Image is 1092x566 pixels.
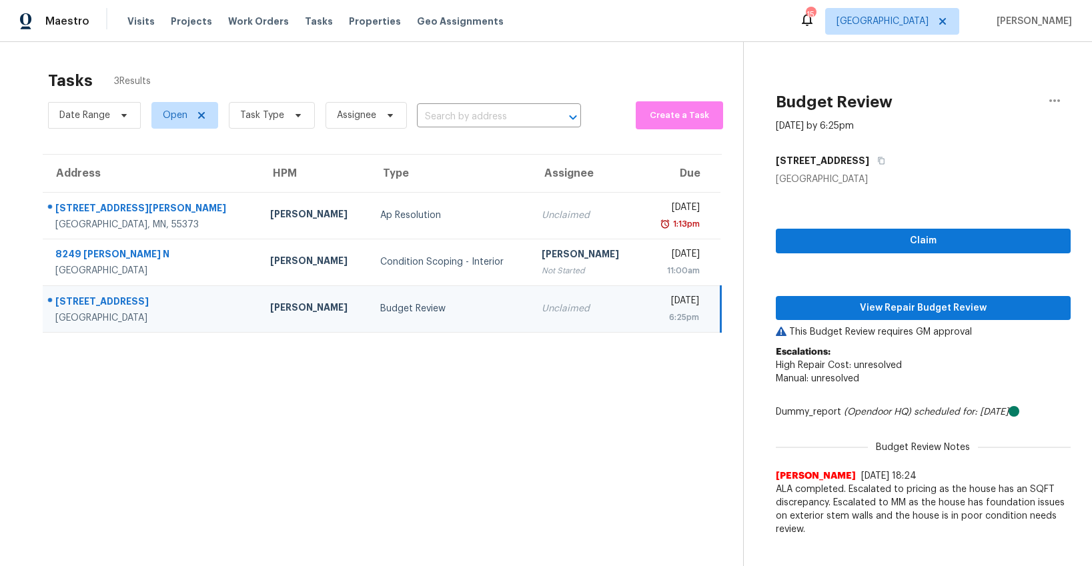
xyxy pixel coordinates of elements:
div: 1:13pm [670,217,700,231]
b: Escalations: [776,347,831,357]
button: View Repair Budget Review [776,296,1071,321]
th: Address [43,155,259,192]
h2: Budget Review [776,95,893,109]
div: Condition Scoping - Interior [380,255,520,269]
div: [STREET_ADDRESS] [55,295,249,311]
span: Open [163,109,187,122]
div: [DATE] [652,294,699,311]
div: [STREET_ADDRESS][PERSON_NAME] [55,201,249,218]
span: Create a Task [642,108,716,123]
div: [DATE] [652,201,700,217]
span: Date Range [59,109,110,122]
span: 3 Results [114,75,151,88]
div: Dummy_report [776,405,1071,419]
div: [GEOGRAPHIC_DATA], MN, 55373 [55,218,249,231]
span: High Repair Cost: unresolved [776,361,902,370]
span: [GEOGRAPHIC_DATA] [837,15,929,28]
button: Copy Address [869,149,887,173]
span: Maestro [45,15,89,28]
span: Geo Assignments [417,15,504,28]
button: Create a Task [636,101,723,129]
button: Open [564,108,582,127]
h2: Tasks [48,74,93,87]
th: Type [370,155,531,192]
i: scheduled for: [DATE] [914,407,1009,417]
div: [DATE] [652,247,700,264]
span: Task Type [240,109,284,122]
input: Search by address [417,107,544,127]
span: Projects [171,15,212,28]
span: Work Orders [228,15,289,28]
div: Budget Review [380,302,520,315]
span: Manual: unresolved [776,374,859,383]
span: Assignee [337,109,376,122]
div: Ap Resolution [380,209,520,222]
div: [GEOGRAPHIC_DATA] [776,173,1071,186]
span: Budget Review Notes [868,441,978,454]
span: [DATE] 18:24 [861,471,917,481]
div: [GEOGRAPHIC_DATA] [55,264,249,277]
th: HPM [259,155,370,192]
button: Claim [776,229,1071,253]
div: 15 [806,8,815,21]
span: Visits [127,15,155,28]
span: Claim [786,233,1060,249]
span: [PERSON_NAME] [776,469,856,483]
h5: [STREET_ADDRESS] [776,154,869,167]
i: (Opendoor HQ) [844,407,911,417]
span: Properties [349,15,401,28]
div: Not Started [542,264,630,277]
span: [PERSON_NAME] [991,15,1072,28]
div: [PERSON_NAME] [270,207,359,224]
th: Assignee [531,155,641,192]
div: [DATE] by 6:25pm [776,119,854,133]
span: Tasks [305,17,333,26]
div: [PERSON_NAME] [542,247,630,264]
div: Unclaimed [542,302,630,315]
img: Overdue Alarm Icon [660,217,670,231]
div: [PERSON_NAME] [270,254,359,271]
div: Unclaimed [542,209,630,222]
th: Due [641,155,720,192]
div: 11:00am [652,264,700,277]
span: View Repair Budget Review [786,300,1060,317]
div: 8249 [PERSON_NAME] N [55,247,249,264]
span: ALA completed. Escalated to pricing as the house has an SQFT discrepancy. Escalated to MM as the ... [776,483,1071,536]
div: 6:25pm [652,311,699,324]
div: [PERSON_NAME] [270,301,359,317]
div: [GEOGRAPHIC_DATA] [55,311,249,325]
p: This Budget Review requires GM approval [776,325,1071,339]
